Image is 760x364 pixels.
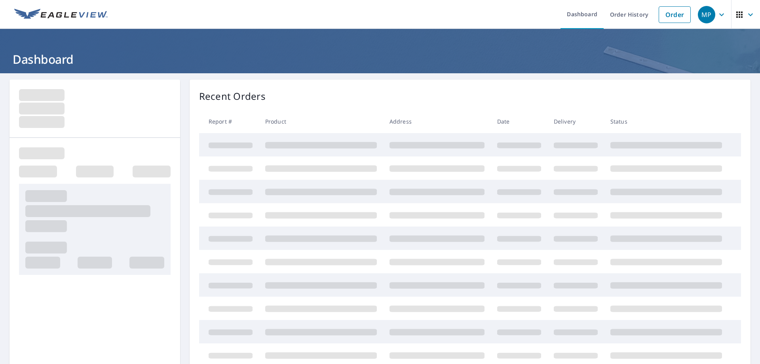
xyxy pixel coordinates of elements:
div: MP [698,6,715,23]
a: Order [659,6,691,23]
th: Date [491,110,547,133]
th: Address [383,110,491,133]
th: Report # [199,110,259,133]
img: EV Logo [14,9,108,21]
th: Status [604,110,728,133]
th: Product [259,110,383,133]
h1: Dashboard [9,51,750,67]
th: Delivery [547,110,604,133]
p: Recent Orders [199,89,266,103]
